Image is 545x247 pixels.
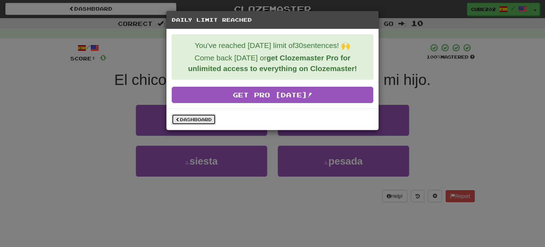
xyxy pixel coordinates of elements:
h5: Daily Limit Reached [172,16,373,23]
p: You've reached [DATE] limit of 30 sentences! 🙌 [177,40,368,51]
a: Dashboard [172,114,216,125]
strong: get Clozemaster Pro for unlimited access to everything on Clozemaster! [188,54,357,73]
a: Get Pro [DATE]! [172,87,373,103]
p: Come back [DATE] or [177,53,368,74]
